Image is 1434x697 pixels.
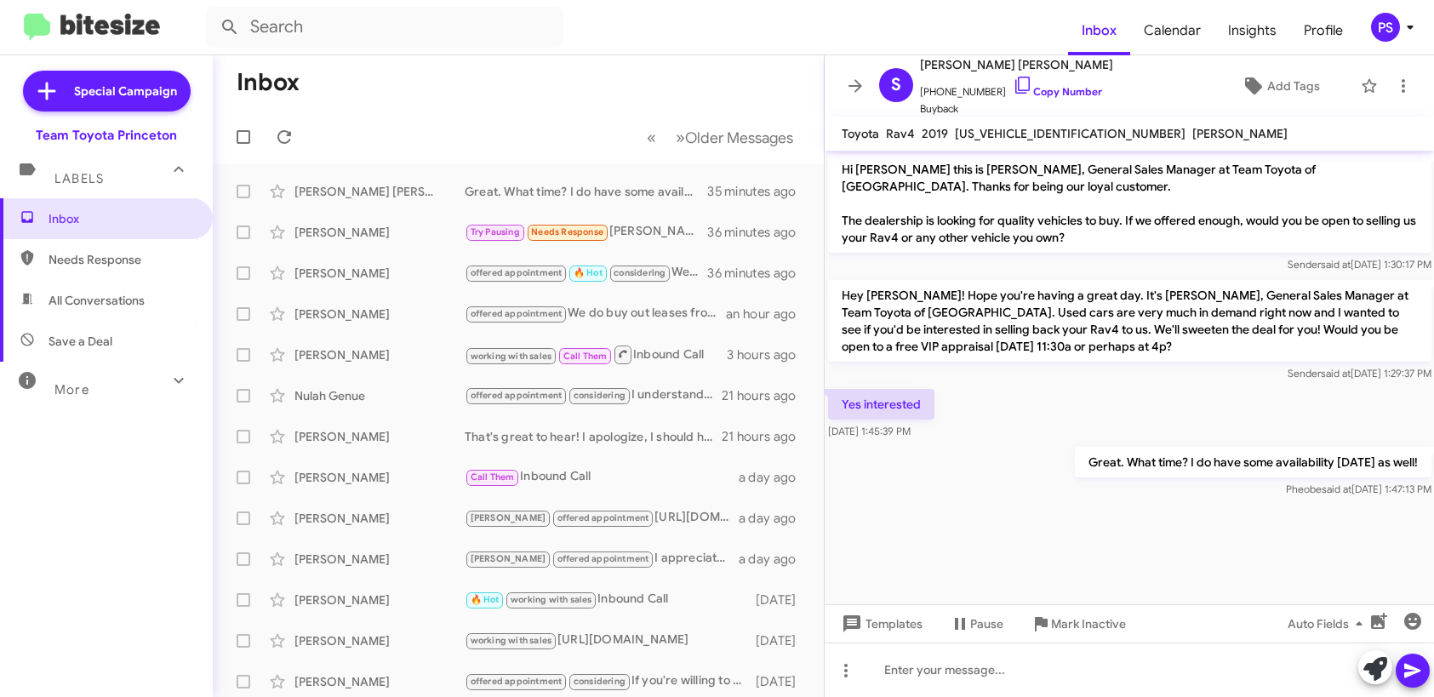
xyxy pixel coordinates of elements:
span: said at [1321,483,1351,495]
span: Rav4 [886,126,915,141]
span: Sender [DATE] 1:30:17 PM [1287,258,1431,271]
span: Pheobe [DATE] 1:47:13 PM [1285,483,1431,495]
span: « [647,127,656,148]
div: Team Toyota Princeton [36,127,177,144]
span: » [676,127,685,148]
div: [PERSON_NAME] [294,346,465,363]
span: Pause [970,608,1003,639]
span: Call Them [471,471,515,483]
div: 21 hours ago [722,387,810,404]
span: considering [574,390,626,401]
span: Needs Response [531,226,603,237]
div: We do buy out leases from various manufacturers, including Nissan. Would you like to schedule an ... [465,304,726,323]
div: If you're willing to come in and negotiate, I would be happy to get that scheduled. [465,671,753,691]
span: [PHONE_NUMBER] [920,75,1113,100]
div: [PERSON_NAME] [294,265,465,282]
div: [DATE] [753,591,810,608]
span: Labels [54,171,104,186]
div: Great. What time? I do have some availability [DATE] as well! [465,183,708,200]
span: Add Tags [1267,71,1320,101]
span: [PERSON_NAME] [1192,126,1288,141]
div: [PERSON_NAME] [294,510,465,527]
input: Search [206,7,563,48]
div: 36 minutes ago [708,265,810,282]
div: [URL][DOMAIN_NAME] [465,631,753,650]
h1: Inbox [237,69,300,96]
button: Add Tags [1208,71,1352,101]
button: Previous [637,120,666,155]
span: 🔥 Hot [574,267,603,278]
span: [PERSON_NAME] [PERSON_NAME] [920,54,1113,75]
div: [PERSON_NAME] [294,591,465,608]
div: Inbound Call [465,344,727,365]
div: a day ago [739,510,810,527]
a: Insights [1214,6,1290,55]
p: Hey [PERSON_NAME]! Hope you're having a great day. It's [PERSON_NAME], General Sales Manager at T... [828,280,1431,362]
div: a day ago [739,469,810,486]
div: PS [1371,13,1400,42]
div: [PERSON_NAME] [294,632,465,649]
div: 36 minutes ago [708,224,810,241]
span: offered appointment [557,512,649,523]
span: [PERSON_NAME] [471,553,546,564]
div: [DATE] [753,632,810,649]
span: Inbox [49,210,193,227]
span: said at [1320,258,1350,271]
span: All Conversations [49,292,145,309]
div: [PERSON_NAME] [294,469,465,486]
div: [URL][DOMAIN_NAME][US_VEHICLE_IDENTIFICATION_NUMBER] [465,508,739,528]
div: [PERSON_NAME]. [465,222,708,242]
nav: Page navigation example [637,120,803,155]
span: Special Campaign [74,83,177,100]
span: S [891,71,901,99]
a: Profile [1290,6,1357,55]
div: [PERSON_NAME] [294,428,465,445]
button: Auto Fields [1274,608,1383,639]
div: [DATE] [753,673,810,690]
div: a day ago [739,551,810,568]
span: offered appointment [557,553,649,564]
div: [PERSON_NAME] [294,673,465,690]
span: considering [574,676,626,687]
span: said at [1320,367,1350,380]
div: I appreciate your interest! I can help you explore the options available. Would you still like to... [465,549,739,568]
div: [PERSON_NAME] [294,224,465,241]
button: Mark Inactive [1017,608,1140,639]
span: More [54,382,89,397]
p: Hi [PERSON_NAME] this is [PERSON_NAME], General Sales Manager at Team Toyota of [GEOGRAPHIC_DATA]... [828,154,1431,253]
div: We can only give you a true price until we see it [465,263,708,283]
span: [US_VEHICLE_IDENTIFICATION_NUMBER] [955,126,1185,141]
div: I understand. Let’s set up an appointment to discuss buying your vehicle. When would you like to ... [465,386,722,405]
span: 🔥 Hot [471,594,500,605]
span: 2019 [922,126,948,141]
span: working with sales [511,594,592,605]
div: 35 minutes ago [708,183,810,200]
div: 21 hours ago [722,428,810,445]
span: working with sales [471,351,552,362]
div: Inbound Call [465,467,739,487]
span: considering [614,267,666,278]
div: [PERSON_NAME] [294,306,465,323]
a: Calendar [1130,6,1214,55]
div: 3 hours ago [727,346,809,363]
span: Older Messages [685,129,793,147]
div: [PERSON_NAME] [294,551,465,568]
span: Sender [DATE] 1:29:37 PM [1287,367,1431,380]
span: Save a Deal [49,333,112,350]
span: Try Pausing [471,226,520,237]
div: That's great to hear! I apologize, I should have checked our records before I texted. [465,428,722,445]
span: Auto Fields [1288,608,1369,639]
a: Copy Number [1013,85,1102,98]
span: [DATE] 1:45:39 PM [828,425,911,437]
a: Inbox [1068,6,1130,55]
span: offered appointment [471,676,563,687]
span: Call Them [563,351,608,362]
p: Great. What time? I do have some availability [DATE] as well! [1074,447,1431,477]
div: [PERSON_NAME] [PERSON_NAME] [294,183,465,200]
span: offered appointment [471,308,563,319]
button: Next [666,120,803,155]
span: Mark Inactive [1051,608,1126,639]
